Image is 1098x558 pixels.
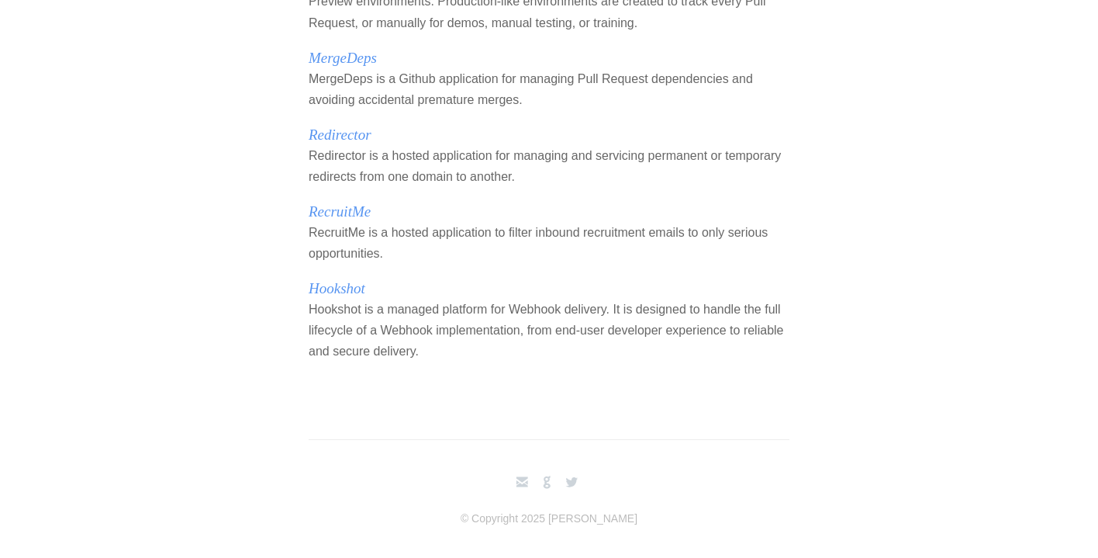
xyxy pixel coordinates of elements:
[309,511,789,527] p: © Copyright 2025 [PERSON_NAME]
[512,470,533,495] a: email
[561,470,582,495] a: twitterbird
[537,470,558,495] a: github
[309,50,377,66] a: MergeDeps
[309,145,789,187] p: Redirector is a hosted application for managing and servicing permanent or temporary redirects fr...
[309,280,365,296] a: Hookshot
[309,68,789,110] p: MergeDeps is a Github application for managing Pull Request dependencies and avoiding accidental ...
[309,299,789,362] p: Hookshot is a managed platform for Webhook delivery. It is designed to handle the full lifecycle ...
[309,203,371,220] a: RecruitMe
[309,127,371,143] a: Redirector
[309,222,789,264] p: RecruitMe is a hosted application to filter inbound recruitment emails to only serious opportunit...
